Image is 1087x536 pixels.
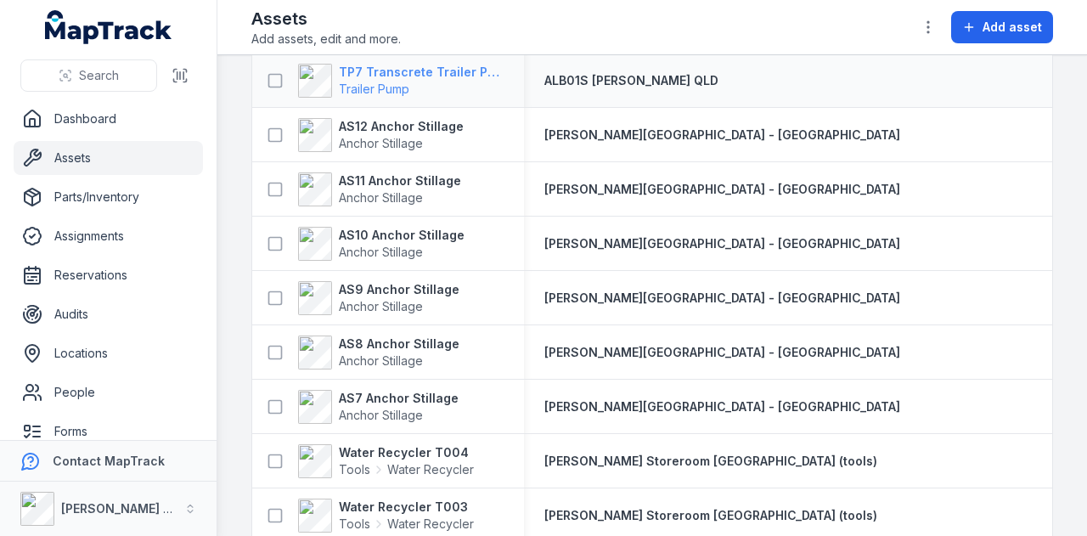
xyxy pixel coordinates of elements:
strong: Contact MapTrack [53,454,165,468]
strong: AS11 Anchor Stillage [339,172,461,189]
a: AS12 Anchor StillageAnchor Stillage [298,118,464,152]
span: [PERSON_NAME][GEOGRAPHIC_DATA] - [GEOGRAPHIC_DATA] [544,182,900,196]
a: Water Recycler T003ToolsWater Recycler [298,499,474,533]
a: [PERSON_NAME] Storeroom [GEOGRAPHIC_DATA] (tools) [544,453,877,470]
span: Add assets, edit and more. [251,31,401,48]
a: AS10 Anchor StillageAnchor Stillage [298,227,465,261]
span: [PERSON_NAME] Storeroom [GEOGRAPHIC_DATA] (tools) [544,454,877,468]
span: Anchor Stillage [339,245,423,259]
a: [PERSON_NAME][GEOGRAPHIC_DATA] - [GEOGRAPHIC_DATA] [544,181,900,198]
strong: [PERSON_NAME] Group [61,501,200,516]
span: Trailer Pump [339,82,409,96]
span: [PERSON_NAME] Storeroom [GEOGRAPHIC_DATA] (tools) [544,508,877,522]
span: [PERSON_NAME][GEOGRAPHIC_DATA] - [GEOGRAPHIC_DATA] [544,127,900,142]
span: Anchor Stillage [339,353,423,368]
a: AS9 Anchor StillageAnchor Stillage [298,281,459,315]
strong: AS12 Anchor Stillage [339,118,464,135]
span: [PERSON_NAME][GEOGRAPHIC_DATA] - [GEOGRAPHIC_DATA] [544,345,900,359]
span: [PERSON_NAME][GEOGRAPHIC_DATA] - [GEOGRAPHIC_DATA] [544,291,900,305]
a: [PERSON_NAME][GEOGRAPHIC_DATA] - [GEOGRAPHIC_DATA] [544,344,900,361]
strong: AS10 Anchor Stillage [339,227,465,244]
a: [PERSON_NAME][GEOGRAPHIC_DATA] - [GEOGRAPHIC_DATA] [544,235,900,252]
span: Anchor Stillage [339,136,423,150]
a: Dashboard [14,102,203,136]
span: Tools [339,461,370,478]
a: Locations [14,336,203,370]
a: AS7 Anchor StillageAnchor Stillage [298,390,459,424]
a: Reservations [14,258,203,292]
span: Anchor Stillage [339,299,423,313]
a: [PERSON_NAME][GEOGRAPHIC_DATA] - [GEOGRAPHIC_DATA] [544,398,900,415]
a: ALB01S [PERSON_NAME] QLD [544,72,718,89]
strong: TP7 Transcrete Trailer Pump [339,64,504,81]
span: Tools [339,516,370,533]
strong: AS9 Anchor Stillage [339,281,459,298]
a: TP7 Transcrete Trailer PumpTrailer Pump [298,64,504,98]
strong: Water Recycler T003 [339,499,474,516]
a: AS8 Anchor StillageAnchor Stillage [298,336,459,370]
button: Add asset [951,11,1053,43]
span: Water Recycler [387,461,474,478]
a: Assignments [14,219,203,253]
a: People [14,375,203,409]
a: AS11 Anchor StillageAnchor Stillage [298,172,461,206]
span: Anchor Stillage [339,190,423,205]
strong: AS7 Anchor Stillage [339,390,459,407]
a: [PERSON_NAME] Storeroom [GEOGRAPHIC_DATA] (tools) [544,507,877,524]
h2: Assets [251,7,401,31]
button: Search [20,59,157,92]
a: Assets [14,141,203,175]
a: Audits [14,297,203,331]
span: Add asset [983,19,1042,36]
strong: Water Recycler T004 [339,444,474,461]
strong: AS8 Anchor Stillage [339,336,459,353]
span: Search [79,67,119,84]
a: [PERSON_NAME][GEOGRAPHIC_DATA] - [GEOGRAPHIC_DATA] [544,290,900,307]
a: Parts/Inventory [14,180,203,214]
a: [PERSON_NAME][GEOGRAPHIC_DATA] - [GEOGRAPHIC_DATA] [544,127,900,144]
span: [PERSON_NAME][GEOGRAPHIC_DATA] - [GEOGRAPHIC_DATA] [544,236,900,251]
span: Anchor Stillage [339,408,423,422]
a: MapTrack [45,10,172,44]
a: Forms [14,415,203,449]
span: [PERSON_NAME][GEOGRAPHIC_DATA] - [GEOGRAPHIC_DATA] [544,399,900,414]
a: Water Recycler T004ToolsWater Recycler [298,444,474,478]
span: ALB01S [PERSON_NAME] QLD [544,73,718,87]
span: Water Recycler [387,516,474,533]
